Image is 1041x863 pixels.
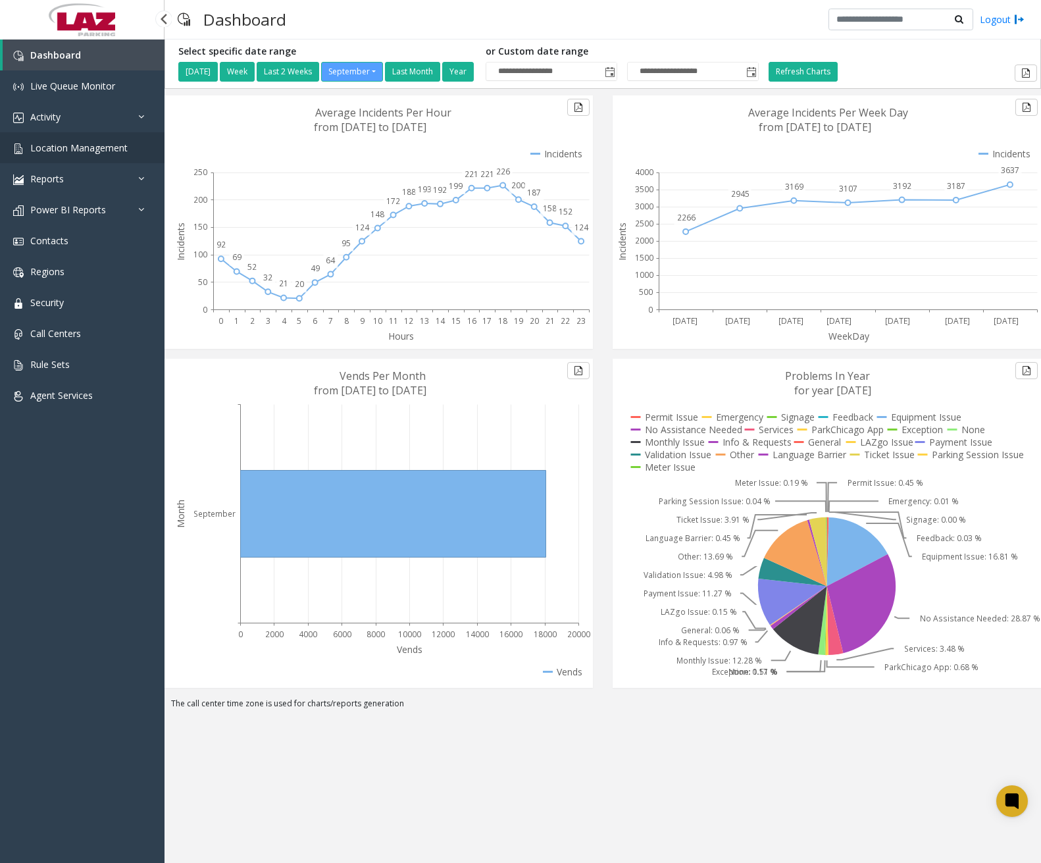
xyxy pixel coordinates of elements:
text: 6000 [333,629,351,640]
text: for year [DATE] [794,383,871,398]
text: 12000 [432,629,455,640]
text: 17 [482,315,492,327]
text: 21 [279,278,288,289]
text: [DATE] [673,315,698,327]
text: 4000 [635,167,653,178]
button: Last Month [385,62,440,82]
text: 1000 [635,269,653,280]
span: Dashboard [30,49,81,61]
text: 0 [203,304,207,315]
text: 500 [639,286,653,298]
text: 2000 [635,235,653,246]
button: Week [220,62,255,82]
text: Equipment Issue: 16.81 % [922,551,1018,562]
img: 'icon' [13,391,24,402]
a: Logout [980,13,1025,26]
text: WeekDay [828,330,870,342]
h3: Dashboard [197,3,293,36]
text: 2266 [677,212,696,223]
span: Power BI Reports [30,203,106,216]
text: 64 [326,255,336,266]
text: Parking Session Issue: 0.04 % [659,496,771,507]
img: logout [1014,13,1025,26]
text: Monthly Issue: 12.28 % [676,655,762,666]
text: Month [174,500,187,528]
text: 32 [263,272,272,283]
text: [DATE] [945,315,970,327]
text: 10 [373,315,382,327]
text: Problems In Year [785,369,870,383]
img: 'icon' [13,298,24,309]
text: Validation Issue: 4.98 % [644,569,732,581]
text: Hours [388,330,414,342]
text: No Assistance Needed: 28.87 % [920,613,1040,624]
text: 92 [216,239,226,250]
button: September [321,62,383,82]
text: 187 [527,187,541,198]
button: Export to pdf [1015,99,1038,116]
text: 21 [546,315,555,327]
text: Signage: 0.00 % [906,514,966,525]
text: 221 [480,169,494,180]
text: 192 [433,184,447,196]
span: Rule Sets [30,358,70,371]
img: 'icon' [13,329,24,340]
text: [DATE] [778,315,803,327]
text: from [DATE] to [DATE] [759,120,871,134]
text: [DATE] [885,315,910,327]
span: Agent Services [30,389,93,402]
button: Last 2 Weeks [257,62,319,82]
text: 124 [574,222,589,233]
img: 'icon' [13,360,24,371]
button: Export to pdf [567,99,590,116]
text: 0 [648,304,653,315]
text: Average Incidents Per Week Day [748,105,908,120]
button: Refresh Charts [769,62,838,82]
text: Info & Requests: 0.97 % [659,637,748,648]
img: 'icon' [13,82,24,92]
text: 8 [344,315,349,327]
text: 2500 [635,218,653,229]
text: 221 [465,169,478,180]
text: Average Incidents Per Hour [315,105,451,120]
text: 14 [436,315,445,327]
text: 188 [402,186,416,197]
text: 49 [311,263,320,274]
span: Contacts [30,234,68,247]
text: 13 [420,315,429,327]
text: Incidents [616,222,628,261]
text: 15 [451,315,461,327]
span: Reports [30,172,64,185]
text: Feedback: 0.03 % [917,533,982,544]
text: 3107 [839,183,857,194]
a: Dashboard [3,39,165,70]
text: Ticket Issue: 3.91 % [676,514,749,525]
text: 199 [449,180,463,192]
span: Call Centers [30,327,81,340]
text: Emergency: 0.01 % [888,496,959,507]
text: 20 [295,278,304,290]
text: 19 [514,315,523,327]
text: 2000 [265,629,284,640]
text: 18 [498,315,507,327]
text: 0 [238,629,243,640]
span: Location Management [30,142,128,154]
text: ParkChicago App: 0.68 % [884,662,978,673]
text: 226 [496,166,510,177]
text: [DATE] [994,315,1019,327]
div: The call center time zone is used for charts/reports generation [165,698,1041,716]
text: 200 [193,194,207,205]
span: Regions [30,265,64,278]
text: 6 [313,315,317,327]
text: 124 [355,222,370,233]
text: 3500 [635,184,653,195]
text: None: 1.51 % [728,666,778,677]
text: 7 [328,315,333,327]
text: 1500 [635,252,653,263]
text: 10000 [398,629,421,640]
text: 3000 [635,201,653,212]
text: 95 [342,238,351,249]
span: Toggle popup [602,63,617,81]
text: from [DATE] to [DATE] [314,120,426,134]
text: 2 [250,315,255,327]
